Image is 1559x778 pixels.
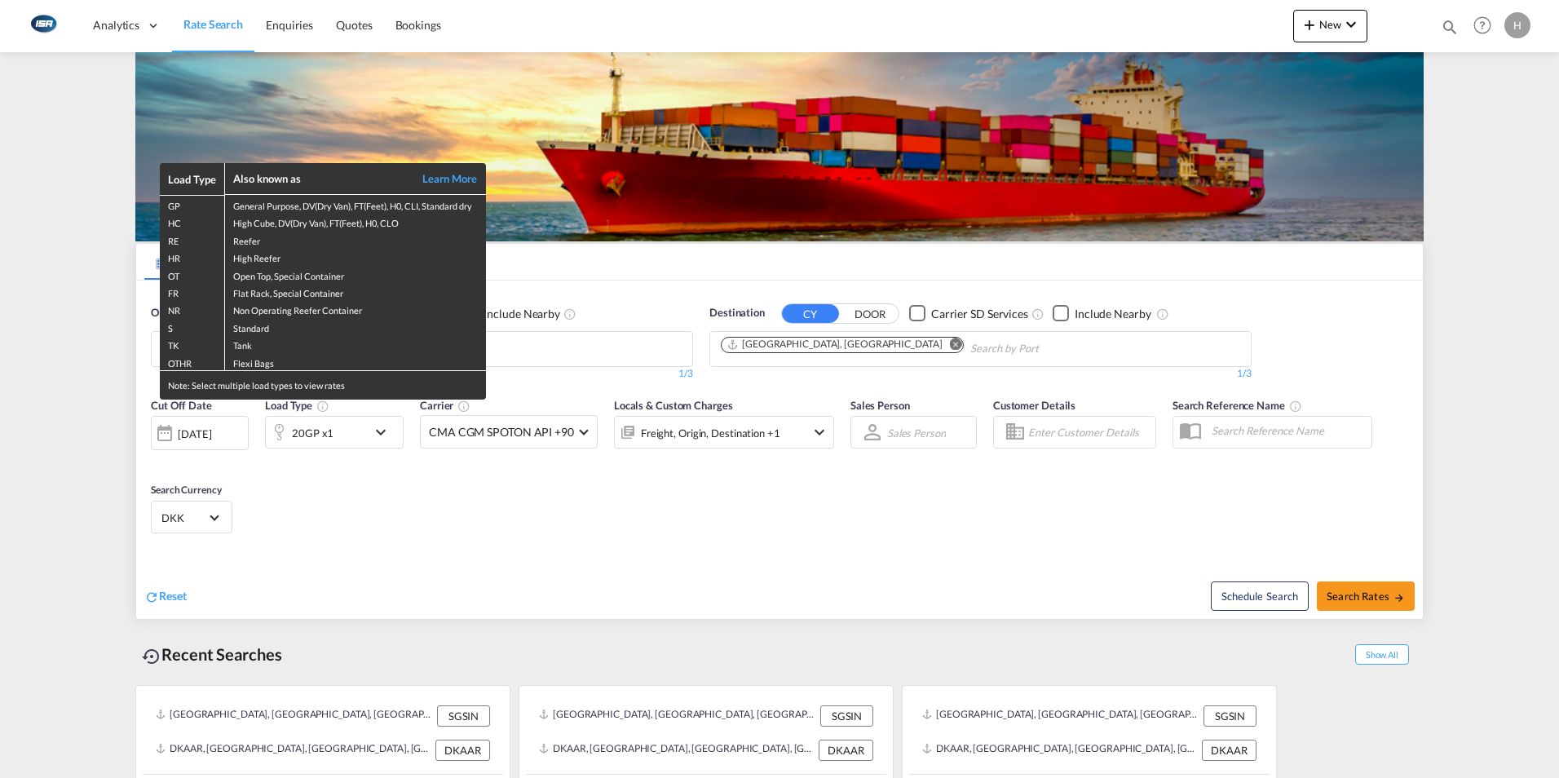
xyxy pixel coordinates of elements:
td: Standard [225,318,486,335]
td: Flexi Bags [225,353,486,371]
td: RE [160,231,225,248]
div: Note: Select multiple load types to view rates [160,371,486,400]
td: High Cube, DV(Dry Van), FT(Feet), H0, CLO [225,213,486,230]
td: OT [160,266,225,283]
div: Also known as [233,171,404,186]
td: General Purpose, DV(Dry Van), FT(Feet), H0, CLI, Standard dry [225,195,486,213]
td: HR [160,248,225,265]
td: NR [160,300,225,317]
td: High Reefer [225,248,486,265]
a: Learn More [404,171,478,186]
td: OTHR [160,353,225,371]
td: S [160,318,225,335]
td: Open Top, Special Container [225,266,486,283]
td: HC [160,213,225,230]
td: Non Operating Reefer Container [225,300,486,317]
th: Load Type [160,163,225,195]
td: TK [160,335,225,352]
td: Flat Rack, Special Container [225,283,486,300]
td: Tank [225,335,486,352]
td: Reefer [225,231,486,248]
td: FR [160,283,225,300]
td: GP [160,195,225,213]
